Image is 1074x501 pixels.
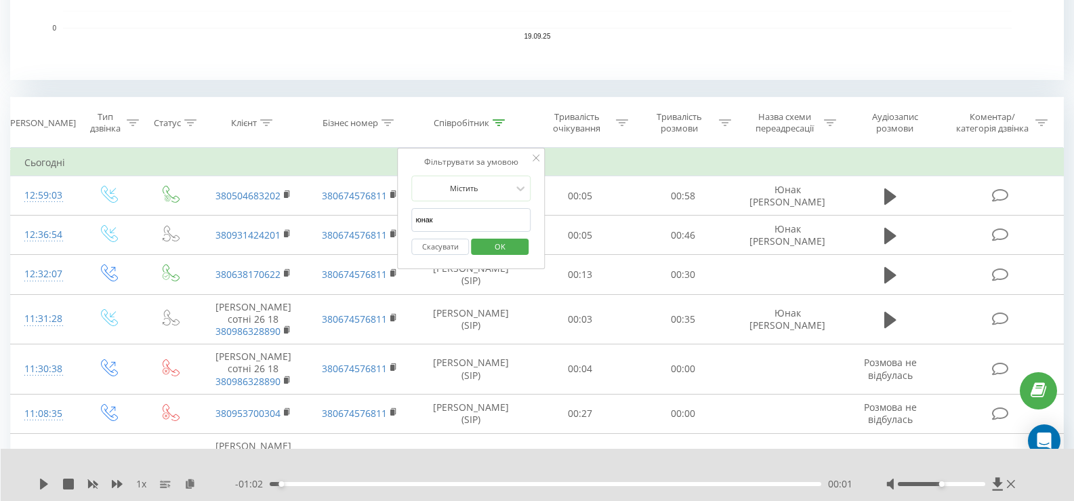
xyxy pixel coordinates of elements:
[734,176,841,216] td: Юнак [PERSON_NAME]
[24,182,63,209] div: 12:59:03
[24,261,63,287] div: 12:32:07
[529,176,632,216] td: 00:05
[413,344,529,395] td: [PERSON_NAME] (SIP)
[322,268,387,281] a: 380674576811
[11,149,1064,176] td: Сьогодні
[235,477,270,491] span: - 01:02
[864,356,917,381] span: Розмова не відбулась
[24,306,63,332] div: 11:31:28
[323,117,378,129] div: Бізнес номер
[24,401,63,427] div: 11:08:35
[413,433,529,483] td: [PERSON_NAME] (SIP)
[734,433,841,483] td: Юнак [PERSON_NAME]
[322,189,387,202] a: 380674576811
[529,394,632,433] td: 00:27
[200,344,307,395] td: [PERSON_NAME] сотні 26 18
[632,255,735,294] td: 00:30
[88,111,123,134] div: Тип дзвінка
[632,344,735,395] td: 00:00
[215,375,281,388] a: 380986328890
[541,111,613,134] div: Тривалість очікування
[52,24,56,32] text: 0
[632,216,735,255] td: 00:46
[215,189,281,202] a: 380504683202
[828,477,852,491] span: 00:01
[434,117,489,129] div: Співробітник
[278,481,284,487] div: Accessibility label
[24,222,63,248] div: 12:36:54
[938,481,944,487] div: Accessibility label
[524,33,551,40] text: 19.09.25
[322,313,387,325] a: 380674576811
[231,117,257,129] div: Клієнт
[734,216,841,255] td: Юнак [PERSON_NAME]
[413,394,529,433] td: [PERSON_NAME] (SIP)
[215,268,281,281] a: 380638170622
[154,117,181,129] div: Статус
[322,228,387,241] a: 380674576811
[411,239,469,256] button: Скасувати
[529,255,632,294] td: 00:13
[411,155,531,169] div: Фільтрувати за умовою
[734,294,841,344] td: Юнак [PERSON_NAME]
[529,433,632,483] td: 00:03
[632,394,735,433] td: 00:00
[411,208,531,232] input: Введіть значення
[529,294,632,344] td: 00:03
[644,111,716,134] div: Тривалість розмови
[529,344,632,395] td: 00:04
[864,401,917,426] span: Розмова не відбулась
[471,239,529,256] button: OK
[748,111,821,134] div: Назва схеми переадресації
[632,176,735,216] td: 00:58
[322,362,387,375] a: 380674576811
[24,445,63,472] div: 11:03:27
[632,294,735,344] td: 00:35
[136,477,146,491] span: 1 x
[200,433,307,483] td: [PERSON_NAME] сотні 26 18
[853,111,936,134] div: Аудіозапис розмови
[481,236,519,257] span: OK
[215,407,281,420] a: 380953700304
[413,255,529,294] td: [PERSON_NAME] (SIP)
[322,407,387,420] a: 380674576811
[413,294,529,344] td: [PERSON_NAME] (SIP)
[7,117,76,129] div: [PERSON_NAME]
[215,325,281,338] a: 380986328890
[200,294,307,344] td: [PERSON_NAME] сотні 26 18
[24,356,63,382] div: 11:30:38
[953,111,1032,134] div: Коментар/категорія дзвінка
[632,433,735,483] td: 03:37
[215,228,281,241] a: 380931424201
[529,216,632,255] td: 00:05
[1028,424,1060,457] div: Open Intercom Messenger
